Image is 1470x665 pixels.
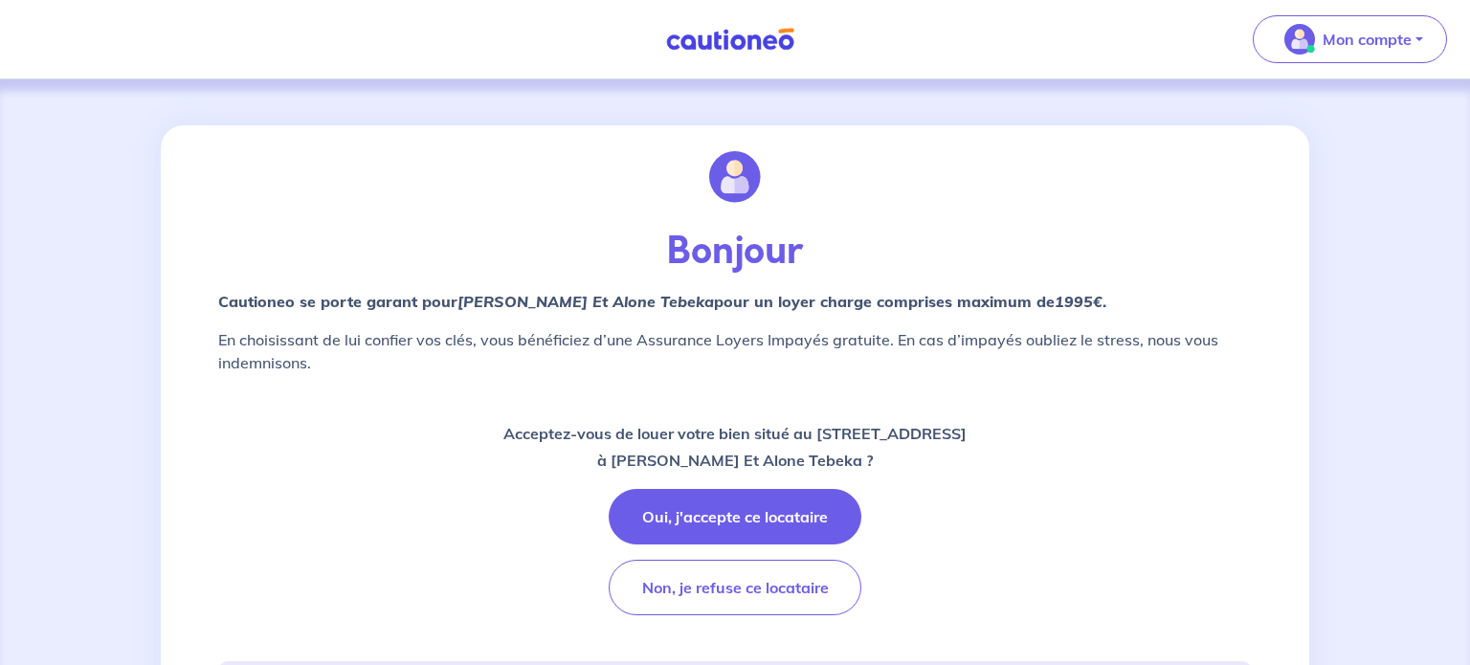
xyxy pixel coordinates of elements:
[218,328,1252,374] p: En choisissant de lui confier vos clés, vous bénéficiez d’une Assurance Loyers Impayés gratuite. ...
[457,292,714,311] em: [PERSON_NAME] Et Alone Tebeka
[658,28,802,52] img: Cautioneo
[1253,15,1447,63] button: illu_account_valid_menu.svgMon compte
[609,560,861,615] button: Non, je refuse ce locataire
[609,489,861,544] button: Oui, j'accepte ce locataire
[1323,28,1412,51] p: Mon compte
[709,151,761,203] img: illu_account.svg
[503,420,967,474] p: Acceptez-vous de louer votre bien situé au [STREET_ADDRESS] à [PERSON_NAME] Et Alone Tebeka ?
[1055,292,1102,311] em: 1995€
[218,229,1252,275] p: Bonjour
[1284,24,1315,55] img: illu_account_valid_menu.svg
[218,292,1106,311] strong: Cautioneo se porte garant pour pour un loyer charge comprises maximum de .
